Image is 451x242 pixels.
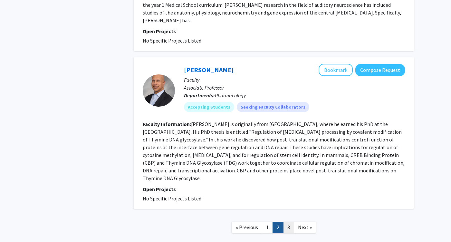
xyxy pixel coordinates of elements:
[355,64,405,76] button: Compose Request to Ryan Mohan
[143,185,405,193] p: Open Projects
[143,121,191,127] b: Faculty Information:
[5,213,27,237] iframe: Chat
[237,102,309,112] mat-chip: Seeking Faculty Collaborators
[298,224,312,230] span: Next »
[319,64,353,76] button: Add Ryan Mohan to Bookmarks
[232,222,262,233] a: Previous
[283,222,294,233] a: 3
[143,27,405,35] p: Open Projects
[184,102,234,112] mat-chip: Accepting Students
[236,224,258,230] span: « Previous
[273,222,283,233] a: 2
[262,222,273,233] a: 1
[143,121,405,181] fg-read-more: [PERSON_NAME] is originally from [GEOGRAPHIC_DATA], where he earned his PhD at the [GEOGRAPHIC_DA...
[294,222,316,233] a: Next
[184,84,405,92] p: Associate Professor
[184,66,234,74] a: [PERSON_NAME]
[184,76,405,84] p: Faculty
[143,195,201,202] span: No Specific Projects Listed
[134,215,414,241] nav: Page navigation
[184,92,215,99] b: Departments:
[215,92,246,99] span: Pharmacology
[143,37,201,44] span: No Specific Projects Listed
